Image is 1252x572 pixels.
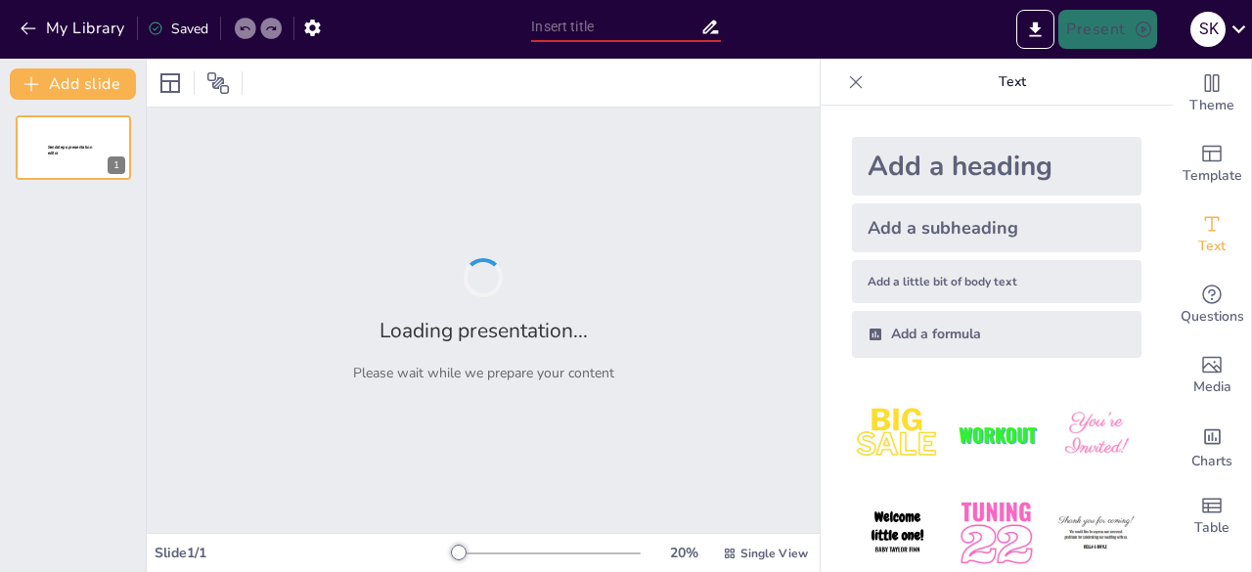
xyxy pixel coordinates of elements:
img: 2.jpeg [951,389,1042,480]
span: Questions [1181,306,1244,328]
p: Text [872,59,1153,106]
button: Export to PowerPoint [1016,10,1054,49]
div: Add images, graphics, shapes or video [1173,340,1251,411]
input: Insert title [531,13,699,41]
span: Theme [1189,95,1234,116]
img: 3.jpeg [1051,389,1141,480]
div: Change the overall theme [1173,59,1251,129]
div: Layout [155,67,186,99]
div: Add a formula [852,311,1141,358]
div: Add a heading [852,137,1141,196]
span: Charts [1191,451,1232,472]
span: Position [206,71,230,95]
div: 20 % [660,544,707,562]
button: My Library [15,13,133,44]
button: Add slide [10,68,136,100]
span: Text [1198,236,1226,257]
span: Single View [740,546,808,561]
div: Add a little bit of body text [852,260,1141,303]
div: Saved [148,20,208,38]
span: Template [1183,165,1242,187]
div: Slide 1 / 1 [155,544,453,562]
button: Present [1058,10,1156,49]
div: Get real-time input from your audience [1173,270,1251,340]
div: 1 [108,156,125,174]
img: 1.jpeg [852,389,943,480]
div: Add charts and graphs [1173,411,1251,481]
div: Add text boxes [1173,199,1251,270]
div: Add ready made slides [1173,129,1251,199]
span: Sendsteps presentation editor [48,145,92,155]
span: Media [1193,376,1231,398]
div: S K [1190,12,1226,47]
h2: Loading presentation... [380,317,588,344]
p: Please wait while we prepare your content [353,364,614,382]
button: S K [1190,10,1226,49]
div: Add a table [1173,481,1251,551]
span: Table [1194,517,1230,539]
div: 1 [16,115,131,180]
div: Add a subheading [852,203,1141,252]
